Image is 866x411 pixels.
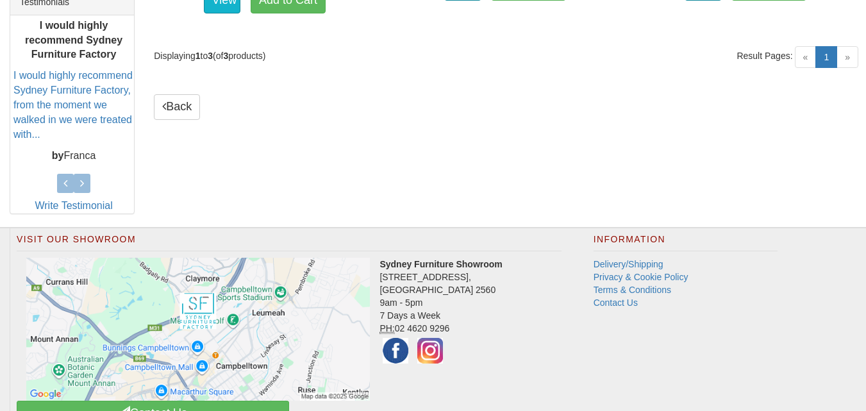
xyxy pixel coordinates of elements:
[379,323,394,334] abbr: Phone
[795,46,817,68] span: «
[594,285,671,295] a: Terms & Conditions
[196,51,201,61] strong: 1
[837,46,858,68] span: »
[594,298,638,308] a: Contact Us
[35,200,112,211] a: Write Testimonial
[594,272,688,282] a: Privacy & Cookie Policy
[144,49,505,62] div: Displaying to (of products)
[208,51,213,61] strong: 3
[52,150,64,161] b: by
[17,235,562,251] h2: Visit Our Showroom
[154,94,200,120] a: Back
[13,71,133,140] a: I would highly recommend Sydney Furniture Factory, from the moment we walked in we were treated w...
[414,335,446,367] img: Instagram
[379,259,502,269] strong: Sydney Furniture Showroom
[815,46,837,68] a: 1
[26,258,370,401] img: Click to activate map
[594,235,778,251] h2: Information
[223,51,228,61] strong: 3
[25,20,122,60] b: I would highly recommend Sydney Furniture Factory
[594,259,663,269] a: Delivery/Shipping
[13,149,134,164] p: Franca
[737,49,792,62] span: Result Pages:
[379,335,412,367] img: Facebook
